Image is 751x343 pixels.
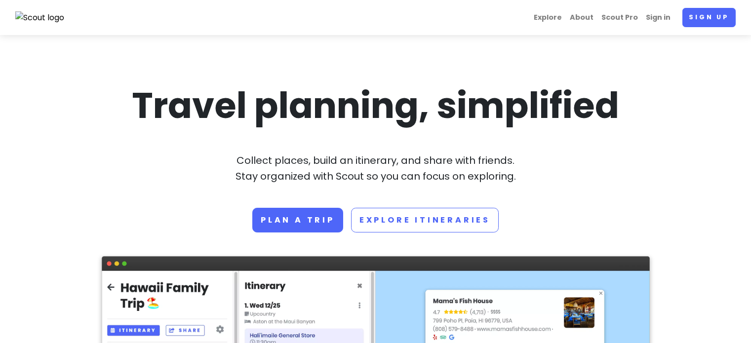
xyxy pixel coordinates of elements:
h1: Travel planning, simplified [102,82,650,129]
img: Scout logo [15,11,65,24]
a: Explore [530,8,566,27]
a: Plan a trip [252,208,343,232]
a: Sign in [642,8,674,27]
a: Sign up [682,8,736,27]
a: Explore Itineraries [351,208,499,232]
p: Collect places, build an itinerary, and share with friends. Stay organized with Scout so you can ... [102,152,650,184]
a: Scout Pro [597,8,642,27]
a: About [566,8,597,27]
